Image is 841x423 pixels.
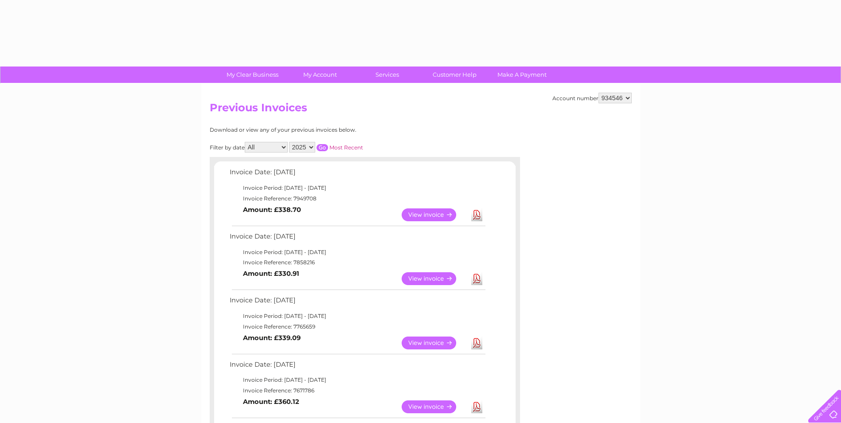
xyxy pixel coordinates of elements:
[210,102,632,118] h2: Previous Invoices
[227,247,487,258] td: Invoice Period: [DATE] - [DATE]
[227,166,487,183] td: Invoice Date: [DATE]
[402,272,467,285] a: View
[243,206,301,214] b: Amount: £338.70
[243,270,299,278] b: Amount: £330.91
[243,334,301,342] b: Amount: £339.09
[552,93,632,103] div: Account number
[227,294,487,311] td: Invoice Date: [DATE]
[329,144,363,151] a: Most Recent
[216,67,289,83] a: My Clear Business
[227,257,487,268] td: Invoice Reference: 7858216
[351,67,424,83] a: Services
[283,67,356,83] a: My Account
[418,67,491,83] a: Customer Help
[471,400,482,413] a: Download
[227,193,487,204] td: Invoice Reference: 7949708
[402,337,467,349] a: View
[485,67,559,83] a: Make A Payment
[471,337,482,349] a: Download
[471,272,482,285] a: Download
[227,231,487,247] td: Invoice Date: [DATE]
[210,127,442,133] div: Download or view any of your previous invoices below.
[227,183,487,193] td: Invoice Period: [DATE] - [DATE]
[471,208,482,221] a: Download
[243,398,299,406] b: Amount: £360.12
[227,385,487,396] td: Invoice Reference: 7671786
[227,321,487,332] td: Invoice Reference: 7765659
[227,311,487,321] td: Invoice Period: [DATE] - [DATE]
[227,375,487,385] td: Invoice Period: [DATE] - [DATE]
[227,359,487,375] td: Invoice Date: [DATE]
[402,208,467,221] a: View
[210,142,442,153] div: Filter by date
[402,400,467,413] a: View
